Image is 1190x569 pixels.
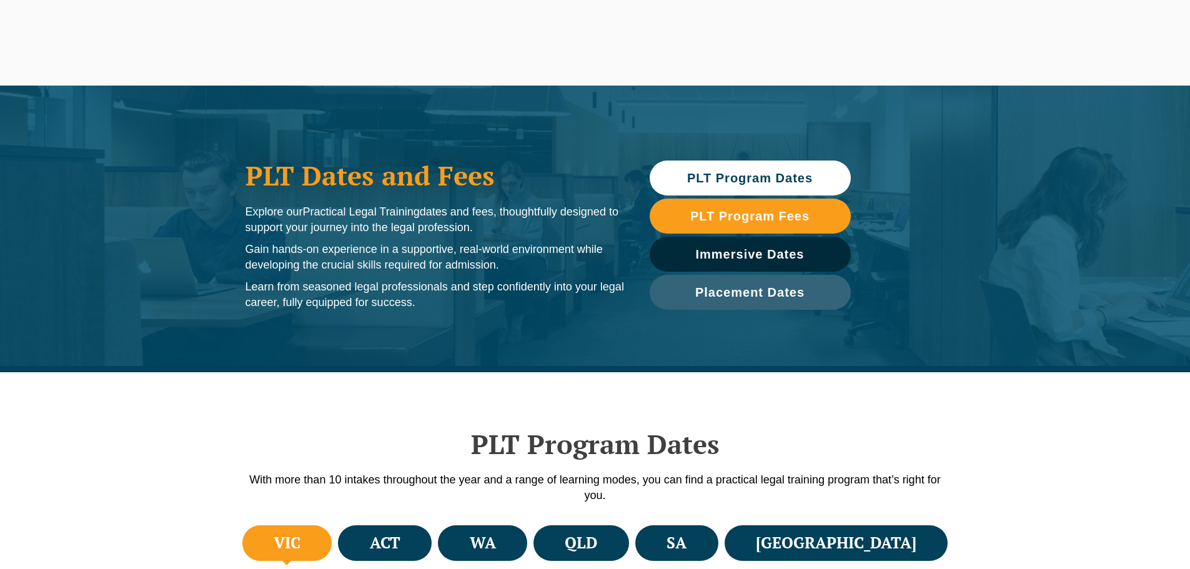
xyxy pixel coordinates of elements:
p: Gain hands-on experience in a supportive, real-world environment while developing the crucial ski... [245,242,625,273]
h4: ACT [370,533,400,553]
span: Placement Dates [695,286,805,299]
p: Explore our dates and fees, thoughtfully designed to support your journey into the legal profession. [245,204,625,235]
h2: PLT Program Dates [239,428,951,460]
a: PLT Program Dates [650,161,851,195]
span: Practical Legal Training [303,205,420,218]
h4: SA [667,533,687,553]
span: Immersive Dates [696,248,805,260]
h4: WA [470,533,496,553]
h4: QLD [565,533,597,553]
p: Learn from seasoned legal professionals and step confidently into your legal career, fully equipp... [245,279,625,310]
span: PLT Program Fees [690,210,810,222]
p: With more than 10 intakes throughout the year and a range of learning modes, you can find a pract... [239,472,951,503]
h1: PLT Dates and Fees [245,160,625,191]
span: PLT Program Dates [687,172,813,184]
h4: [GEOGRAPHIC_DATA] [756,533,916,553]
a: Immersive Dates [650,237,851,272]
a: Placement Dates [650,275,851,310]
a: PLT Program Fees [650,199,851,234]
h4: VIC [274,533,300,553]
